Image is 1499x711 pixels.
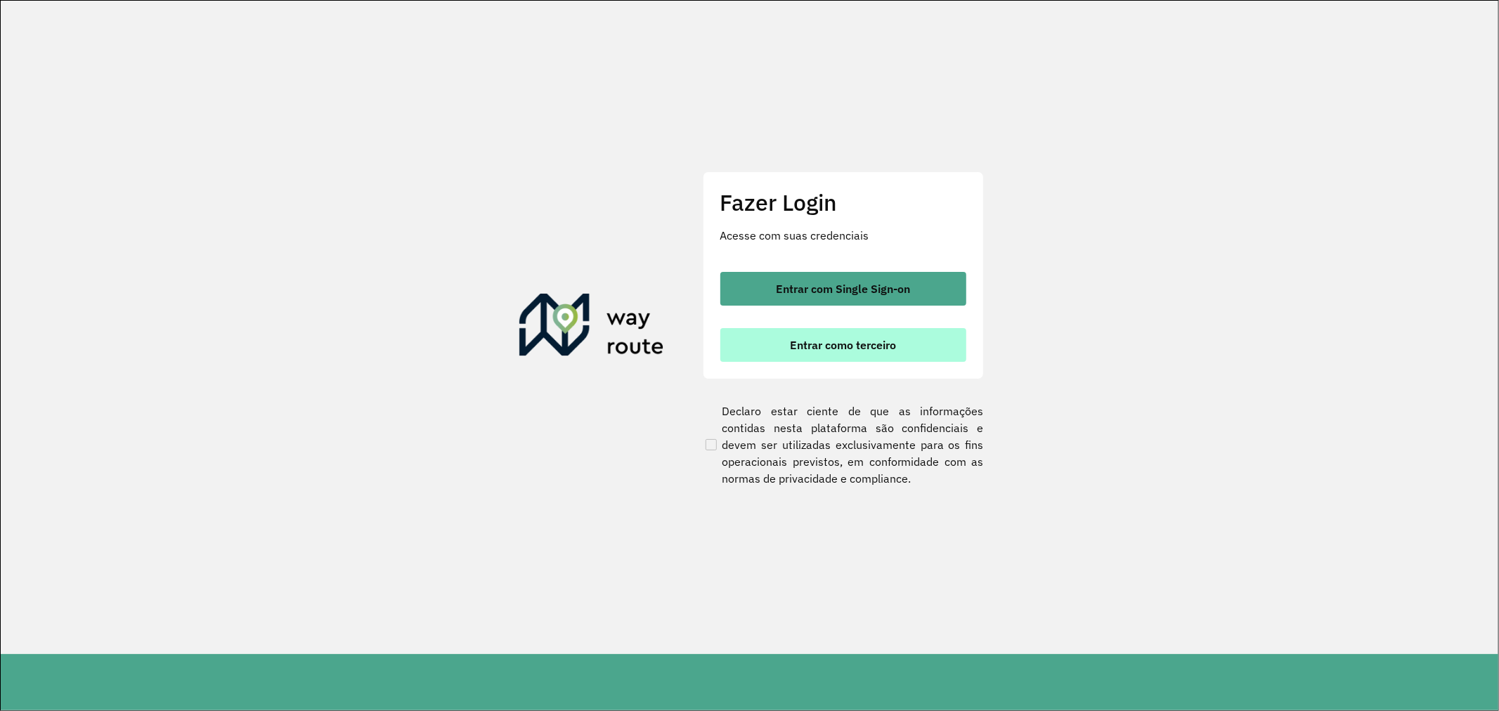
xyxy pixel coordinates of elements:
button: button [720,328,966,362]
h2: Fazer Login [720,189,966,216]
span: Entrar como terceiro [790,339,896,351]
span: Entrar com Single Sign-on [776,283,910,294]
label: Declaro estar ciente de que as informações contidas nesta plataforma são confidenciais e devem se... [703,403,984,487]
button: button [720,272,966,306]
p: Acesse com suas credenciais [720,227,966,244]
img: Roteirizador AmbevTech [519,294,664,361]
